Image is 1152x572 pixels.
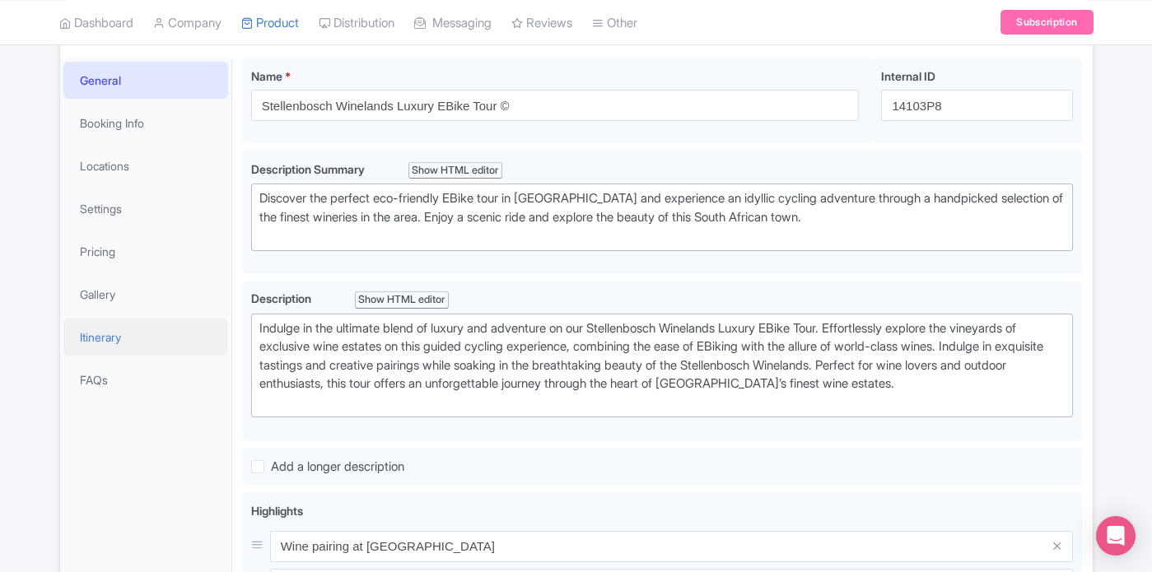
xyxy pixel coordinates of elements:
[251,291,314,305] span: Description
[1000,10,1093,35] a: Subscription
[271,458,404,474] span: Add a longer description
[251,162,367,176] span: Description Summary
[251,504,303,518] span: Highlights
[63,62,228,99] a: General
[63,361,228,398] a: FAQs
[251,69,282,83] span: Name
[881,69,935,83] span: Internal ID
[63,233,228,270] a: Pricing
[259,189,1066,245] div: Discover the perfect eco-friendly EBike tour in [GEOGRAPHIC_DATA] and experience an idyllic cycli...
[259,319,1066,412] div: Indulge in the ultimate blend of luxury and adventure on our Stellenbosch Winelands Luxury EBike ...
[63,147,228,184] a: Locations
[408,162,503,179] div: Show HTML editor
[63,105,228,142] a: Booking Info
[1096,516,1136,556] div: Open Intercom Messenger
[355,291,450,309] div: Show HTML editor
[63,276,228,313] a: Gallery
[63,190,228,227] a: Settings
[63,319,228,356] a: Itinerary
